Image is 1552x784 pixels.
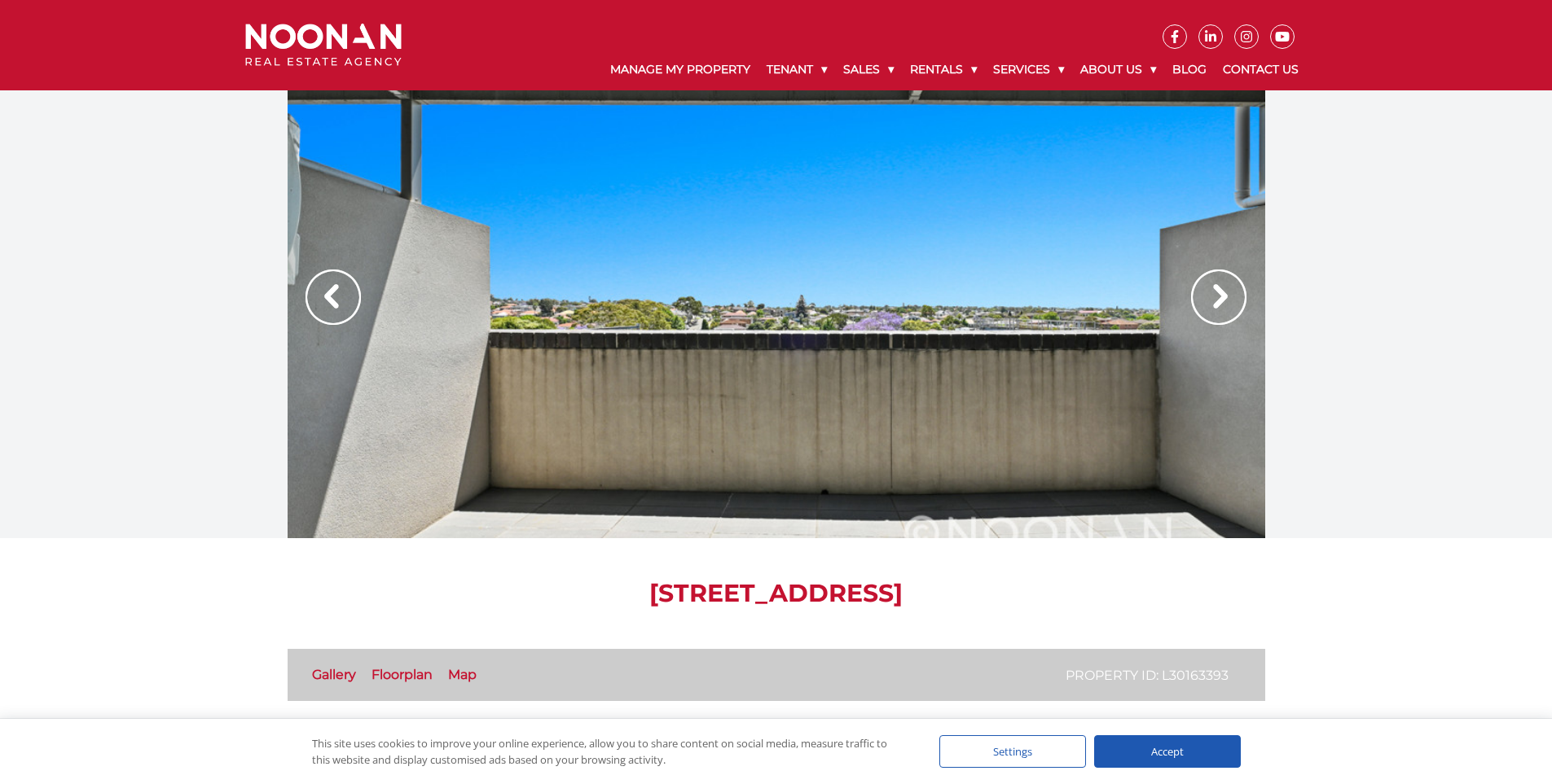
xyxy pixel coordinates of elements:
[1215,49,1307,90] a: Contact Us
[1094,735,1241,768] div: Accept
[758,49,835,90] a: Tenant
[372,667,433,682] a: Floorplan
[1072,49,1164,90] a: About Us
[1191,269,1246,325] img: Arrow slider
[902,49,985,90] a: Rentals
[835,49,902,90] a: Sales
[448,667,477,682] a: Map
[602,49,758,90] a: Manage My Property
[306,269,361,325] img: Arrow slider
[245,24,402,67] img: Noonan Real Estate Agency
[312,735,907,768] div: This site uses cookies to improve your online experience, allow you to share content on social me...
[1164,49,1215,90] a: Blog
[312,667,356,682] a: Gallery
[939,735,1086,768] div: Settings
[1066,665,1229,685] p: Property ID: L30163393
[985,49,1072,90] a: Services
[288,579,1265,608] h1: [STREET_ADDRESS]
